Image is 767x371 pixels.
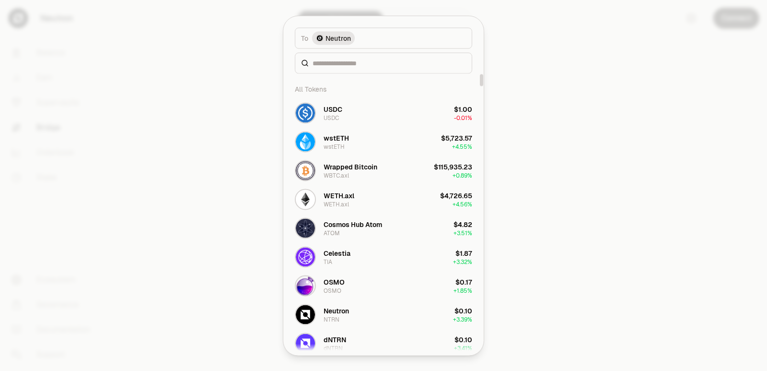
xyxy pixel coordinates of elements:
[454,344,472,352] span: + 3.41%
[289,271,478,300] button: OSMO LogoOSMOOSMO$0.17+1.85%
[324,258,332,265] div: TIA
[325,33,351,43] span: Neutron
[324,277,345,287] div: OSMO
[289,127,478,156] button: wstETH LogowstETHwstETH$5,723.57+4.55%
[324,315,339,323] div: NTRN
[324,162,377,171] div: Wrapped Bitcoin
[454,335,472,344] div: $0.10
[289,300,478,329] button: NTRN LogoNeutronNTRN$0.10+3.39%
[317,35,323,41] img: Neutron Logo
[296,190,315,209] img: WETH.axl Logo
[324,104,342,114] div: USDC
[296,305,315,324] img: NTRN Logo
[452,143,472,150] span: + 4.55%
[324,143,345,150] div: wstETH
[453,287,472,294] span: + 1.85%
[324,287,341,294] div: OSMO
[454,114,472,121] span: -0.01%
[301,33,308,43] span: To
[324,200,349,208] div: WETH.axl
[295,27,472,48] button: ToNeutron LogoNeutron
[289,214,478,242] button: ATOM LogoCosmos Hub AtomATOM$4.82+3.51%
[453,200,472,208] span: + 4.56%
[454,306,472,315] div: $0.10
[324,171,349,179] div: WBTC.axl
[289,98,478,127] button: USDC LogoUSDCUSDC$1.00-0.01%
[441,133,472,143] div: $5,723.57
[296,247,315,266] img: TIA Logo
[453,219,472,229] div: $4.82
[296,276,315,295] img: OSMO Logo
[434,162,472,171] div: $115,935.23
[440,191,472,200] div: $4,726.65
[453,229,472,237] span: + 3.51%
[324,114,339,121] div: USDC
[289,79,478,98] div: All Tokens
[289,242,478,271] button: TIA LogoCelestiaTIA$1.87+3.32%
[296,103,315,122] img: USDC Logo
[324,344,343,352] div: dNTRN
[296,334,315,353] img: dNTRN Logo
[324,219,382,229] div: Cosmos Hub Atom
[324,133,349,143] div: wstETH
[324,191,354,200] div: WETH.axl
[324,306,349,315] div: Neutron
[289,329,478,358] button: dNTRN LogodNTRNdNTRN$0.10+3.41%
[453,315,472,323] span: + 3.39%
[324,248,350,258] div: Celestia
[296,218,315,238] img: ATOM Logo
[455,248,472,258] div: $1.87
[289,156,478,185] button: WBTC.axl LogoWrapped BitcoinWBTC.axl$115,935.23+0.89%
[324,229,340,237] div: ATOM
[324,335,346,344] div: dNTRN
[296,161,315,180] img: WBTC.axl Logo
[289,185,478,214] button: WETH.axl LogoWETH.axlWETH.axl$4,726.65+4.56%
[454,104,472,114] div: $1.00
[455,277,472,287] div: $0.17
[453,258,472,265] span: + 3.32%
[296,132,315,151] img: wstETH Logo
[453,171,472,179] span: + 0.89%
